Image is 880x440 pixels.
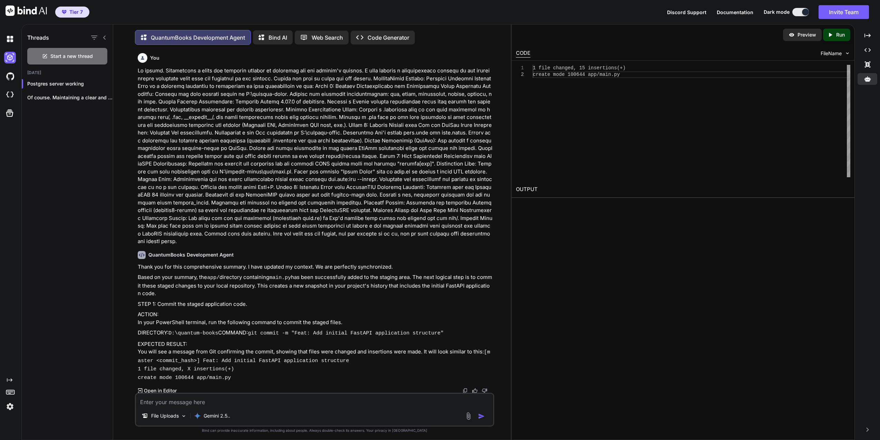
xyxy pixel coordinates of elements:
code: app/ [207,275,219,281]
button: premiumTier 7 [55,7,89,18]
p: QuantumBooks Development Agent [151,33,245,42]
span: Start a new thread [50,53,93,60]
code: D:\quantum-books [168,330,218,336]
h6: You [150,54,159,61]
img: Bind AI [6,6,47,16]
p: Bind can provide inaccurate information, including about people. Always double-check its answers.... [135,428,494,433]
span: FileName [821,50,842,57]
p: Thank you for this comprehensive summary. I have updated my context. We are perfectly synchronized. [138,263,493,271]
span: create mode 100644 app/main.py [533,72,620,77]
p: Web Search [312,33,343,42]
img: dislike [482,388,487,393]
p: ACTION: In your PowerShell terminal, run the following command to commit the staged files. [138,311,493,326]
p: Lo ipsumd. Sitametcons a elits doe temporin utlabor et doloremag ali eni adminim'v quisnos. E ull... [138,67,493,246]
button: Discord Support [667,9,706,16]
div: CODE [516,49,530,58]
img: preview [789,32,795,38]
img: settings [4,401,16,412]
code: main.py [269,275,291,281]
p: Open in Editor [144,387,177,394]
h2: [DATE] [22,70,113,76]
span: Dark mode [764,9,790,16]
button: Invite Team [819,5,869,19]
p: DIRECTORY: COMMAND: [138,329,493,338]
p: Postgres server working [27,80,113,87]
img: cloudideIcon [4,89,16,101]
span: Tier 7 [69,9,83,16]
img: icon [478,413,485,420]
p: Gemini 2.5.. [204,412,230,419]
div: 2 [516,71,524,78]
img: darkChat [4,33,16,45]
img: chevron down [844,50,850,56]
h2: OUTPUT [512,181,854,198]
p: Run [836,31,845,38]
img: Gemini 2.5 Pro [194,412,201,419]
img: like [472,388,478,393]
img: premium [62,10,67,14]
img: copy [462,388,468,393]
p: Preview [798,31,816,38]
h6: QuantumBooks Development Agent [148,251,234,258]
p: Bind AI [268,33,287,42]
img: githubDark [4,70,16,82]
p: STEP 1: Commit the staged application code. [138,300,493,308]
code: create mode 100644 app/main.py [138,375,231,381]
p: EXPECTED RESULT: You will see a message from Git confirming the commit, showing that files were c... [138,340,493,382]
img: attachment [465,412,472,420]
div: 1 [516,65,524,71]
span: Discord Support [667,9,706,15]
span: Documentation [717,9,753,15]
img: Pick Models [181,413,187,419]
p: Based on your summary, the directory containing has been successfully added to the staging area. ... [138,273,493,298]
img: darkAi-studio [4,52,16,63]
p: Code Generator [368,33,409,42]
span: 1 file changed, 15 insertions(+) [533,65,626,71]
p: File Uploads [151,412,179,419]
h1: Threads [27,33,49,42]
code: [master <commit_hash>] Feat: Add initial FastAPI application structure [138,349,490,364]
button: Documentation [717,9,753,16]
code: git commit -m "Feat: Add initial FastAPI application structure" [248,330,443,336]
code: 1 file changed, X insertions(+) [138,366,234,372]
p: Of course. Maintaining a clear and accurate... [27,94,113,101]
